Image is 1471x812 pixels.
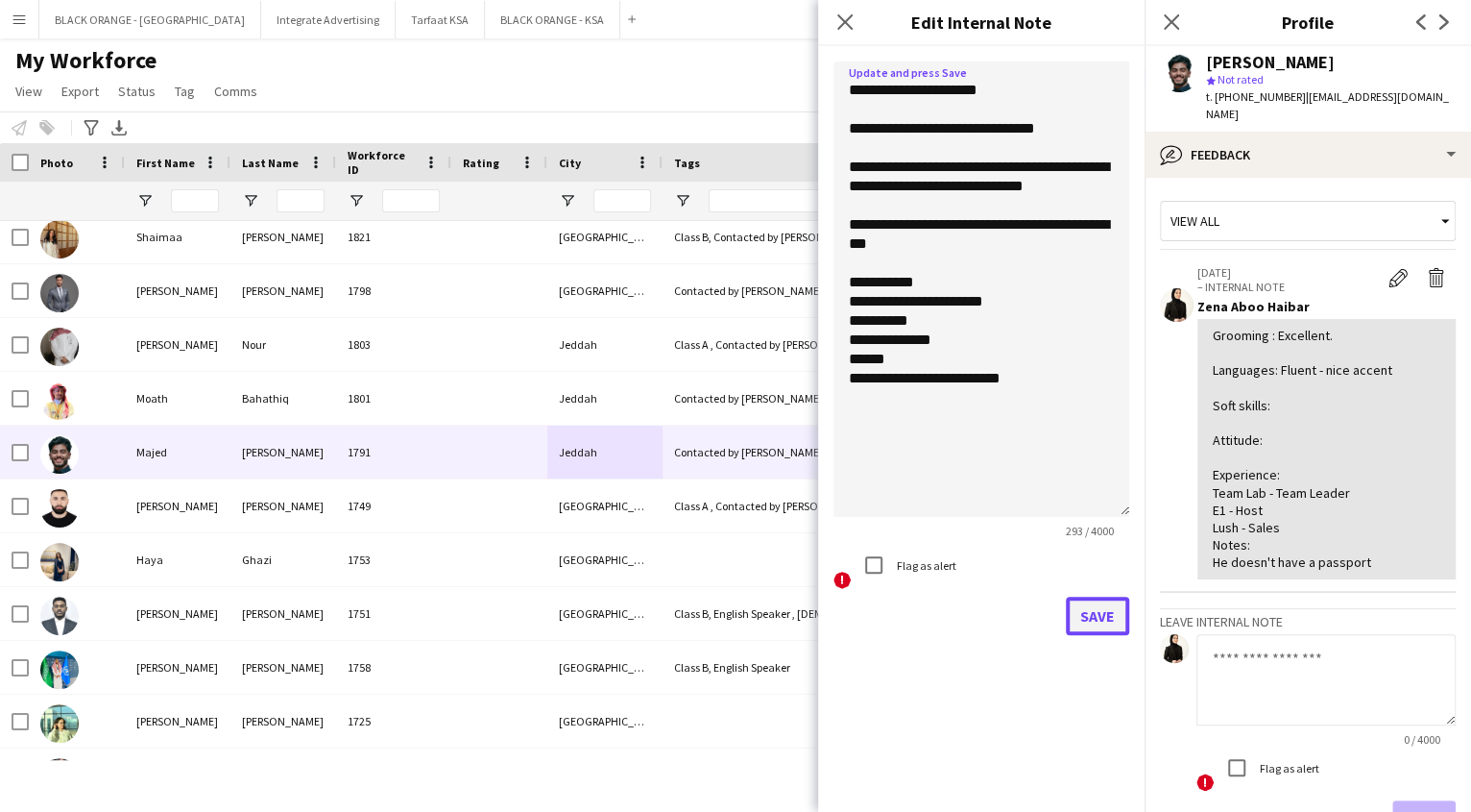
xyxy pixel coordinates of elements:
[110,79,163,104] a: Status
[1170,212,1219,230] span: View all
[336,426,451,479] div: 1791
[230,210,336,263] div: [PERSON_NAME]
[674,192,691,209] button: Open Filter Menu
[1050,524,1129,538] span: 293 / 4000
[336,533,451,586] div: 1753
[833,572,851,589] span: !
[8,79,50,104] a: View
[230,533,336,586] div: Ghazi
[40,381,79,420] img: Moath Bahathiq
[125,641,230,694] div: [PERSON_NAME]
[547,587,663,640] div: [GEOGRAPHIC_DATA]
[136,156,195,170] span: First Name
[230,372,336,425] div: Bahathiq
[1206,54,1335,71] div: [PERSON_NAME]
[336,480,451,532] div: 1749
[40,220,79,258] img: Shaimaa Ahmed
[547,318,663,371] div: Jeddah
[54,79,107,104] a: Export
[171,189,219,212] input: First Name Filter Input
[663,264,897,317] div: Contacted by [PERSON_NAME]
[663,641,897,694] div: Class B, English Speaker
[40,156,73,170] span: Photo
[1160,613,1456,630] h3: Leave internal note
[230,587,336,640] div: [PERSON_NAME]
[336,695,451,748] div: 1725
[547,480,663,532] div: [GEOGRAPHIC_DATA]
[125,210,230,263] div: Shaimaa
[1196,774,1214,791] span: !
[1197,298,1456,315] div: Zena Aboo Haibar
[1256,760,1319,775] label: Flag as alert
[1206,89,1449,121] span: | [EMAIL_ADDRESS][DOMAIN_NAME]
[593,189,651,212] input: City Filter Input
[1388,732,1456,747] span: 0 / 4000
[40,328,79,366] img: Kareem Nour
[40,758,79,797] img: Hanen Jabeur
[40,651,79,689] img: Salman Ibrahim
[230,426,336,479] div: [PERSON_NAME]
[663,480,897,532] div: Class A , Contacted by [PERSON_NAME] , [DEMOGRAPHIC_DATA] Speaker
[261,1,396,38] button: Integrate Advertising
[242,192,259,209] button: Open Filter Menu
[125,533,230,586] div: Haya
[559,156,581,170] span: City
[108,116,131,139] app-action-btn: Export XLSX
[125,480,230,532] div: [PERSON_NAME]
[125,695,230,748] div: [PERSON_NAME]
[125,264,230,317] div: [PERSON_NAME]
[382,189,440,212] input: Workforce ID Filter Input
[547,641,663,694] div: [GEOGRAPHIC_DATA]
[230,641,336,694] div: [PERSON_NAME]
[214,83,257,100] span: Comms
[125,587,230,640] div: [PERSON_NAME]
[242,156,299,170] span: Last Name
[336,372,451,425] div: 1801
[709,189,885,212] input: Tags Filter Input
[125,426,230,479] div: Majed
[663,372,897,425] div: Contacted by [PERSON_NAME]
[39,1,261,38] button: BLACK ORANGE - [GEOGRAPHIC_DATA]
[230,264,336,317] div: [PERSON_NAME]
[1197,280,1379,294] p: – INTERNAL NOTE
[463,156,499,170] span: Rating
[485,1,620,38] button: BLACK ORANGE - KSA
[336,641,451,694] div: 1758
[547,210,663,263] div: [GEOGRAPHIC_DATA]
[1218,72,1264,86] span: Not rated
[559,192,576,209] button: Open Filter Menu
[547,264,663,317] div: [GEOGRAPHIC_DATA]
[1145,132,1471,178] div: Feedback
[277,189,325,212] input: Last Name Filter Input
[547,372,663,425] div: Jeddah
[336,587,451,640] div: 1751
[125,749,230,801] div: [PERSON_NAME]
[348,148,417,177] span: Workforce ID
[230,318,336,371] div: Nour
[206,79,265,104] a: Comms
[230,749,336,801] div: Jabeur
[40,543,79,581] img: Haya Ghazi
[674,156,700,170] span: Tags
[80,116,103,139] app-action-btn: Advanced filters
[136,192,154,209] button: Open Filter Menu
[230,480,336,532] div: [PERSON_NAME]
[125,372,230,425] div: Moath
[547,749,663,801] div: [GEOGRAPHIC_DATA]
[40,274,79,312] img: Abdulaziz Abu salah
[15,46,157,75] span: My Workforce
[1197,265,1379,280] p: [DATE]
[1206,89,1306,104] span: t. [PHONE_NUMBER]
[1213,327,1440,572] div: Grooming : Excellent. Languages: Fluent - nice accent Soft skills: Attitude: Experience: Team Lab...
[336,210,451,263] div: 1821
[893,558,956,573] label: Flag as alert
[40,489,79,528] img: Haitham Hammoud
[61,83,99,100] span: Export
[663,318,897,371] div: Class A , Contacted by [PERSON_NAME] , English Speaker , Khaleeji Profile
[125,318,230,371] div: [PERSON_NAME]
[336,749,451,801] div: 1723
[348,192,365,209] button: Open Filter Menu
[175,83,195,100] span: Tag
[663,426,897,479] div: Contacted by [PERSON_NAME]
[40,597,79,635] img: Khalid Osman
